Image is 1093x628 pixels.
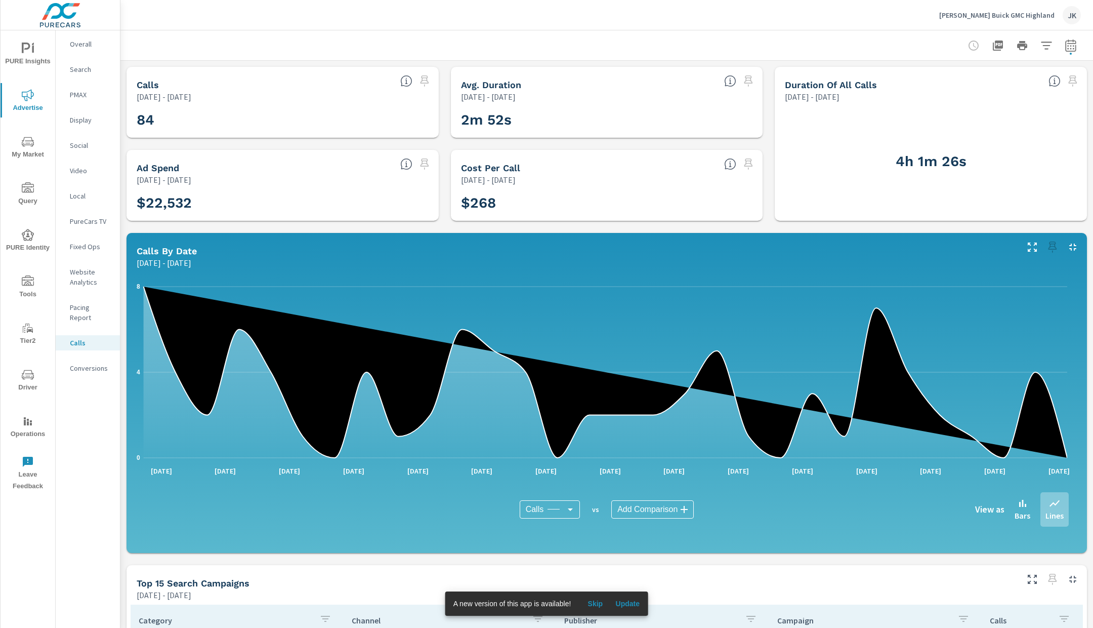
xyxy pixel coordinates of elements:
[4,415,52,440] span: Operations
[416,156,433,172] span: Select a preset date range to save this widget
[724,158,736,170] span: PureCars Ad Spend/Calls.
[461,174,516,186] p: [DATE] - [DATE]
[1015,509,1030,522] p: Bars
[56,300,120,325] div: Pacing Report
[137,454,140,461] text: 0
[464,466,499,476] p: [DATE]
[137,111,429,129] h3: 84
[777,615,950,625] p: Campaign
[56,335,120,350] div: Calls
[139,615,311,625] p: Category
[70,166,112,176] p: Video
[721,466,756,476] p: [DATE]
[785,80,877,90] h5: Duration of all Calls
[70,191,112,201] p: Local
[137,163,179,173] h5: Ad Spend
[70,363,112,373] p: Conversions
[70,267,112,287] p: Website Analytics
[977,466,1013,476] p: [DATE]
[4,136,52,161] span: My Market
[4,369,52,394] span: Driver
[526,504,544,515] span: Calls
[400,75,412,87] span: Total number of calls.
[137,369,140,376] text: 4
[520,500,580,519] div: Calls
[785,153,1077,170] h3: 4h 1m 26s
[615,599,640,608] span: Update
[1012,35,1032,56] button: Print Report
[1048,75,1061,87] span: The Total Duration of all calls.
[4,276,52,300] span: Tools
[785,91,839,103] p: [DATE] - [DATE]
[70,338,112,348] p: Calls
[70,216,112,226] p: PureCars TV
[207,466,243,476] p: [DATE]
[913,466,948,476] p: [DATE]
[137,91,191,103] p: [DATE] - [DATE]
[56,112,120,128] div: Display
[400,158,412,170] span: Sum of PureCars Ad Spend.
[1063,6,1081,24] div: JK
[1065,73,1081,89] span: Select a preset date range to save this widget
[4,43,52,67] span: PURE Insights
[137,194,429,212] h3: $22,532
[579,596,611,612] button: Skip
[56,361,120,376] div: Conversions
[56,214,120,229] div: PureCars TV
[461,80,521,90] h5: Avg. Duration
[4,229,52,254] span: PURE Identity
[564,615,737,625] p: Publisher
[593,466,628,476] p: [DATE]
[1024,239,1040,255] button: Make Fullscreen
[56,188,120,204] div: Local
[740,156,756,172] span: Select a preset date range to save this widget
[611,596,644,612] button: Update
[4,322,52,347] span: Tier2
[1036,35,1057,56] button: Apply Filters
[1024,571,1040,587] button: Make Fullscreen
[453,600,571,608] span: A new version of this app is available!
[70,64,112,74] p: Search
[990,615,1050,625] p: Calls
[137,578,249,588] h5: Top 15 Search Campaigns
[580,505,611,514] p: vs
[785,466,820,476] p: [DATE]
[70,39,112,49] p: Overall
[56,163,120,178] div: Video
[137,80,159,90] h5: Calls
[137,589,191,601] p: [DATE] - [DATE]
[656,466,692,476] p: [DATE]
[461,91,516,103] p: [DATE] - [DATE]
[583,599,607,608] span: Skip
[461,163,520,173] h5: Cost Per Call
[56,36,120,52] div: Overall
[617,504,678,515] span: Add Comparison
[611,500,694,519] div: Add Comparison
[137,174,191,186] p: [DATE] - [DATE]
[272,466,307,476] p: [DATE]
[70,90,112,100] p: PMAX
[70,302,112,323] p: Pacing Report
[724,75,736,87] span: Average Duration of each call.
[56,138,120,153] div: Social
[1041,466,1077,476] p: [DATE]
[1045,509,1064,522] p: Lines
[1065,239,1081,255] button: Minimize Widget
[56,87,120,102] div: PMAX
[988,35,1008,56] button: "Export Report to PDF"
[70,242,112,252] p: Fixed Ops
[137,246,197,256] h5: Calls By Date
[137,257,191,269] p: [DATE] - [DATE]
[849,466,885,476] p: [DATE]
[56,239,120,254] div: Fixed Ops
[740,73,756,89] span: Select a preset date range to save this widget
[336,466,371,476] p: [DATE]
[70,140,112,150] p: Social
[1044,239,1061,255] span: Select a preset date range to save this widget
[400,466,436,476] p: [DATE]
[144,466,179,476] p: [DATE]
[137,283,140,290] text: 8
[56,62,120,77] div: Search
[939,11,1055,20] p: [PERSON_NAME] Buick GMC Highland
[4,182,52,207] span: Query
